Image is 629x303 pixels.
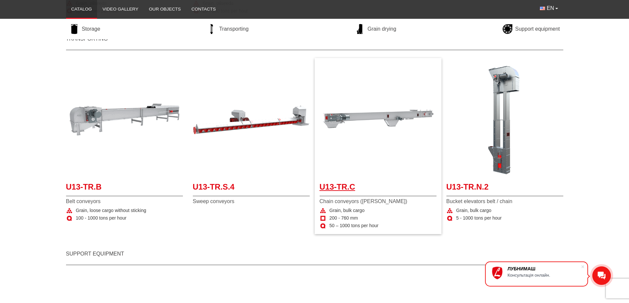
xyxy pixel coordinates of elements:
[367,25,396,33] span: Grain drying
[193,181,310,196] a: U13-TR.S.4
[499,24,563,34] a: Support equipment
[456,215,502,222] span: 5 - 1000 tons per hour
[515,25,560,33] span: Support equipment
[219,25,249,33] span: Transporting
[535,2,563,15] button: EN
[320,198,437,205] span: Chain conveyors ([PERSON_NAME])
[82,25,100,33] span: Storage
[320,181,437,196] a: U13-TR.C
[66,61,183,178] a: More details U13-TR.B
[446,198,563,205] span: Bucket elevators belt / chain
[446,61,563,178] a: More details U13-TR.N.2
[144,2,186,16] a: Our objects
[352,24,400,34] a: Grain drying
[66,2,97,16] a: Catalog
[456,207,492,214] span: Grain, bulk cargo
[330,223,379,229] span: 50 – 1000 tons per hour
[446,181,563,196] a: U13-TR.N.2
[507,266,581,271] div: ЛУБНИМАШ
[193,61,310,178] a: More details U13-TR.S.4
[547,5,554,12] span: EN
[66,181,183,196] a: U13-TR.B
[76,207,146,214] span: Grain, loose cargo without sticking
[76,215,126,222] span: 100 - 1000 tons per hour
[193,198,310,205] span: Sweep conveyors
[97,2,144,16] a: Video gallery
[540,7,545,10] img: English
[186,2,221,16] a: Contacts
[66,251,124,257] a: Support equipment
[66,24,104,34] a: Storage
[66,198,183,205] span: Belt conveyors
[320,61,437,178] a: More details U13-TR.C
[330,215,358,222] span: 200 - 760 mm
[507,273,581,278] div: Консультація онлайн.
[330,207,365,214] span: Grain, bulk cargo
[203,24,252,34] a: Transporting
